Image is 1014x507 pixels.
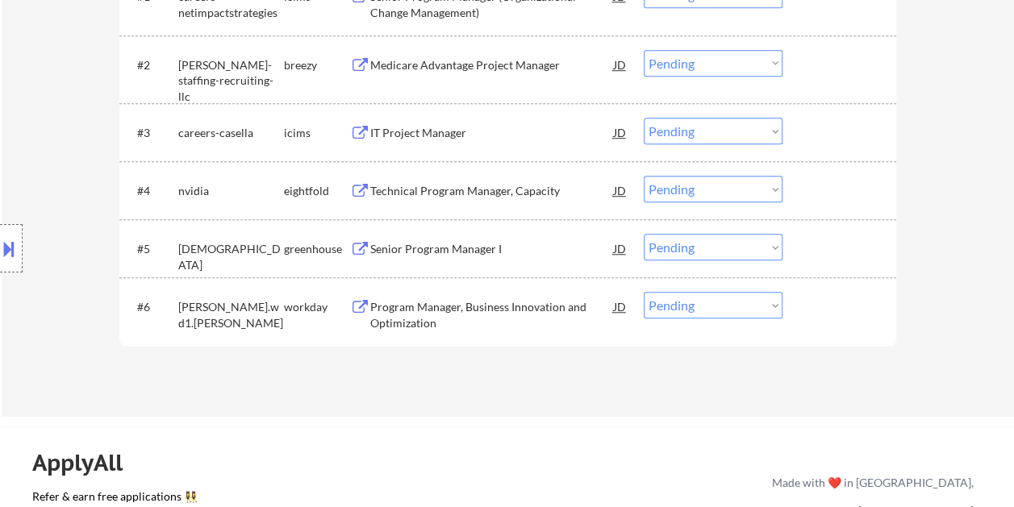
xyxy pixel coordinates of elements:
[284,57,350,73] div: breezy
[612,292,628,321] div: JD
[370,57,614,73] div: Medicare Advantage Project Manager
[284,241,350,257] div: greenhouse
[370,299,614,330] div: Program Manager, Business Innovation and Optimization
[612,118,628,147] div: JD
[284,125,350,141] div: icims
[32,449,141,476] div: ApplyAll
[612,234,628,263] div: JD
[370,125,614,141] div: IT Project Manager
[612,50,628,79] div: JD
[137,57,165,73] div: #2
[370,241,614,257] div: Senior Program Manager I
[612,176,628,205] div: JD
[284,299,350,315] div: workday
[370,183,614,199] div: Technical Program Manager, Capacity
[284,183,350,199] div: eightfold
[178,57,284,105] div: [PERSON_NAME]-staffing-recruiting-llc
